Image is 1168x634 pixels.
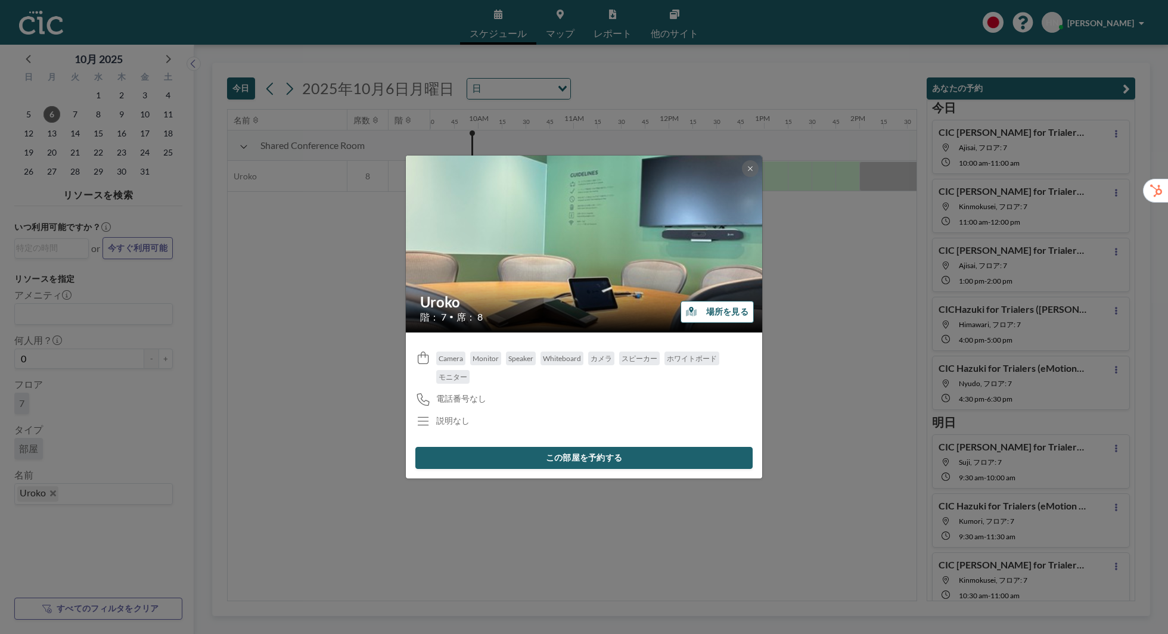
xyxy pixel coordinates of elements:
div: 説明なし [436,415,470,426]
span: Speaker [508,354,533,363]
span: スピーカー [622,354,657,363]
button: この部屋を予約する [415,447,753,469]
button: 場所を見る [681,301,754,323]
span: • [449,312,453,321]
span: 電話番号なし [436,393,486,404]
span: Whiteboard [543,354,581,363]
span: ホワイトボード [667,354,717,363]
span: 席： 8 [456,311,483,323]
span: モニター [439,372,467,381]
h2: Uroko [420,293,749,311]
span: 階： 7 [420,311,446,323]
span: Camera [439,354,463,363]
img: 537.jpeg [406,5,763,482]
span: Monitor [473,354,499,363]
span: カメラ [591,354,612,363]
